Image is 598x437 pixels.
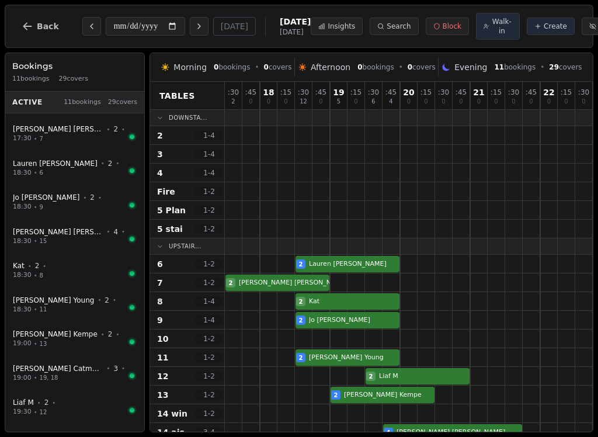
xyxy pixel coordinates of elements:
[408,63,412,71] span: 0
[456,89,467,96] span: : 45
[441,99,445,105] span: 0
[508,89,519,96] span: : 30
[34,168,37,177] span: •
[379,372,470,381] span: Liaf M
[159,90,195,102] span: Tables
[195,224,223,234] span: 1 - 2
[319,99,322,105] span: 0
[5,255,144,287] button: Kat •2•18:30•8
[267,99,270,105] span: 0
[113,124,118,134] span: 2
[35,261,40,270] span: 2
[494,63,504,71] span: 11
[299,353,303,362] span: 2
[13,373,32,383] span: 19:00
[5,186,144,218] button: Jo [PERSON_NAME]•2•18:30•9
[13,202,32,212] span: 18:30
[549,63,582,72] span: covers
[333,88,344,96] span: 19
[454,61,487,73] span: Evening
[280,89,291,96] span: : 15
[169,242,201,251] span: Upstair...
[195,390,223,400] span: 1 - 2
[309,297,399,307] span: Kat
[424,99,427,105] span: 0
[309,259,399,269] span: Lauren [PERSON_NAME]
[5,391,144,424] button: Liaf M•2•19:30•12
[13,330,98,339] span: [PERSON_NAME] Kempe
[357,63,394,72] span: bookings
[549,63,559,71] span: 29
[491,89,502,96] span: : 15
[195,206,223,215] span: 1 - 2
[334,391,338,400] span: 2
[28,262,32,270] span: •
[564,99,568,105] span: 0
[494,99,498,105] span: 0
[344,390,434,400] span: [PERSON_NAME] Kempe
[370,18,418,35] button: Search
[426,18,469,35] button: Block
[473,88,484,96] span: 21
[37,22,59,30] span: Back
[121,227,125,236] span: •
[98,296,101,304] span: •
[512,99,515,105] span: 0
[40,168,43,177] span: 6
[231,99,235,105] span: 2
[529,99,533,105] span: 0
[157,167,163,179] span: 4
[385,89,397,96] span: : 45
[43,262,46,270] span: •
[547,99,551,105] span: 0
[298,89,309,96] span: : 30
[157,389,168,401] span: 13
[195,168,223,178] span: 1 - 4
[107,227,110,236] span: •
[408,63,436,72] span: covers
[108,159,113,168] span: 2
[407,99,411,105] span: 0
[387,22,411,31] span: Search
[299,316,303,325] span: 2
[34,203,37,211] span: •
[64,98,101,107] span: 11 bookings
[195,353,223,362] span: 1 - 2
[299,260,303,269] span: 2
[13,364,103,373] span: [PERSON_NAME] Catmach
[40,237,47,245] span: 15
[13,261,25,270] span: Kat
[5,221,144,253] button: [PERSON_NAME] [PERSON_NAME]•4•18:30•15
[13,124,103,134] span: [PERSON_NAME] [PERSON_NAME] FIRST TABLE
[354,99,357,105] span: 0
[13,193,79,202] span: Jo [PERSON_NAME]
[387,428,391,437] span: 4
[37,398,41,407] span: •
[82,17,101,36] button: Previous day
[13,305,32,315] span: 18:30
[368,89,379,96] span: : 30
[116,159,119,168] span: •
[40,271,43,280] span: 8
[213,17,256,36] button: [DATE]
[300,99,307,105] span: 12
[98,193,102,202] span: •
[13,296,94,305] span: [PERSON_NAME] Young
[169,113,207,122] span: Downsta...
[107,125,110,134] span: •
[264,63,292,72] span: covers
[12,74,50,84] span: 11 bookings
[494,63,536,72] span: bookings
[90,193,95,202] span: 2
[83,193,86,202] span: •
[40,305,47,314] span: 11
[543,88,554,96] span: 22
[195,150,223,159] span: 1 - 4
[40,134,43,143] span: 7
[34,339,37,348] span: •
[280,27,311,37] span: [DATE]
[157,277,163,289] span: 7
[582,99,585,105] span: 0
[12,60,137,72] h3: Bookings
[34,237,37,245] span: •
